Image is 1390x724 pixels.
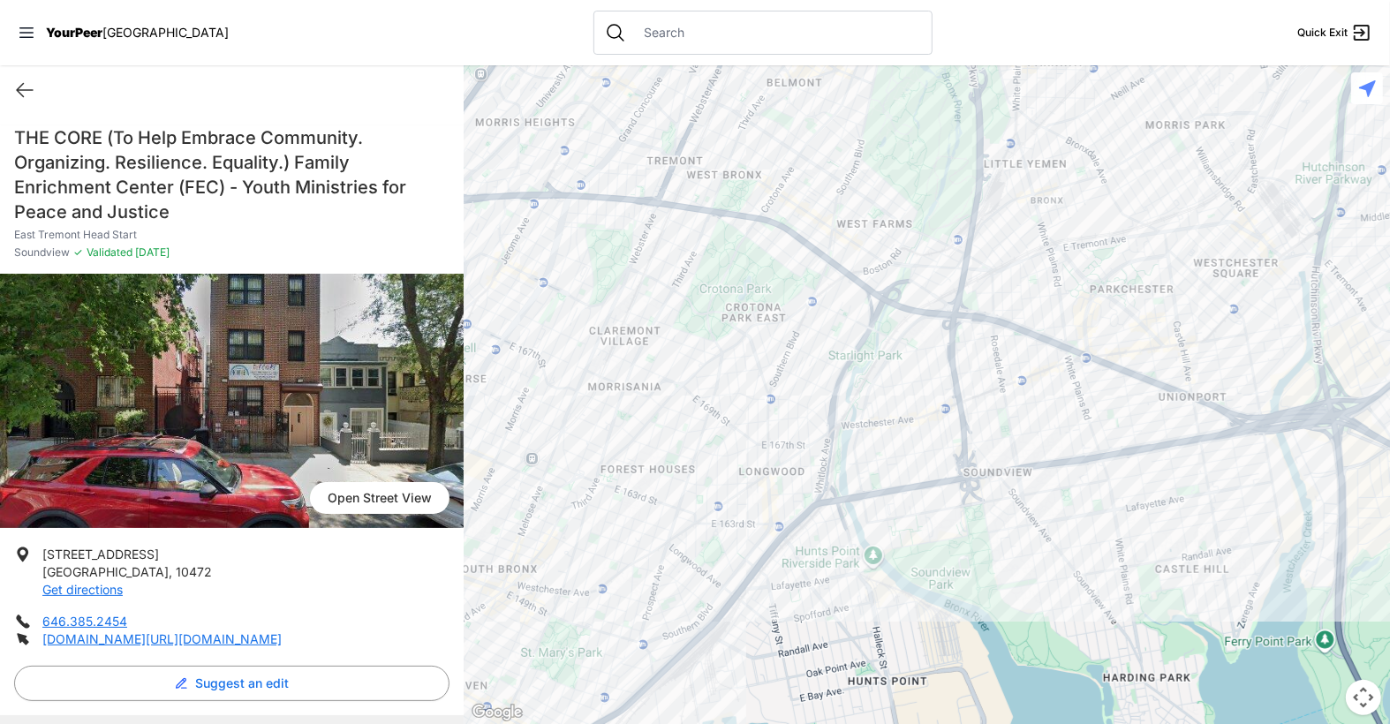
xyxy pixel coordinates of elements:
img: Google [468,701,526,724]
a: YourPeer[GEOGRAPHIC_DATA] [46,27,229,38]
button: Suggest an edit [14,666,449,701]
span: Quick Exit [1297,26,1348,40]
h1: THE CORE (To Help Embrace Community. Organizing. Resilience. Equality.) Family Enrichment Center ... [14,125,449,224]
span: 10472 [176,564,212,579]
span: [GEOGRAPHIC_DATA] [102,25,229,40]
span: Validated [87,245,132,259]
a: Quick Exit [1297,22,1372,43]
span: [GEOGRAPHIC_DATA] [42,564,169,579]
a: [DOMAIN_NAME][URL][DOMAIN_NAME] [42,631,282,646]
button: Map camera controls [1346,680,1381,715]
span: , [169,564,172,579]
span: ✓ [73,245,83,260]
a: 646.385.2454 [42,614,127,629]
a: Get directions [42,582,123,597]
span: YourPeer [46,25,102,40]
span: Soundview [14,245,70,260]
span: [STREET_ADDRESS] [42,547,159,562]
div: St. Lawrence Community Health Center [464,65,1390,724]
p: East Tremont Head Start [14,228,449,242]
a: Open Street View [310,482,449,514]
span: Suggest an edit [195,675,289,692]
input: Search [633,24,921,41]
span: [DATE] [132,245,170,259]
a: Open this area in Google Maps (opens a new window) [468,701,526,724]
